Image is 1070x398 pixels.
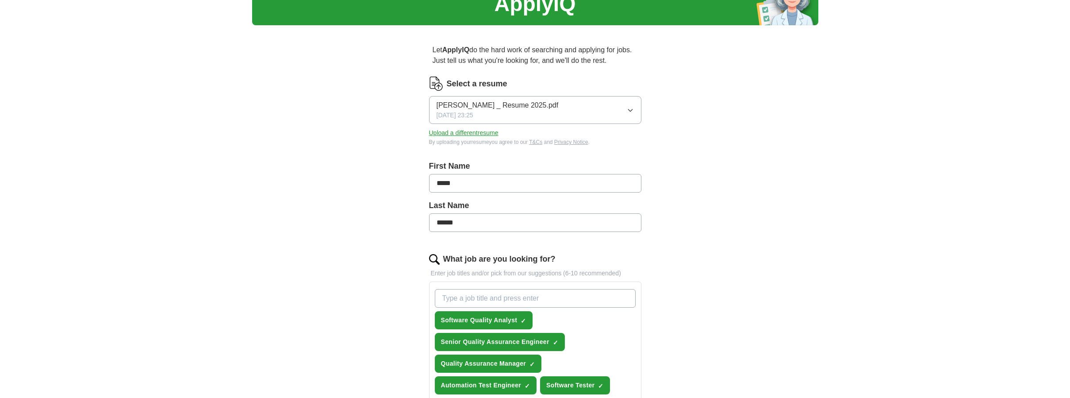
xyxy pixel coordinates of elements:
[429,77,443,91] img: CV Icon
[435,355,542,373] button: Quality Assurance Manager✓
[540,376,610,394] button: Software Tester✓
[525,383,530,390] span: ✓
[435,333,565,351] button: Senior Quality Assurance Engineer✓
[429,138,641,146] div: By uploading your resume you agree to our and .
[437,100,559,111] span: [PERSON_NAME] _ Resume 2025.pdf
[429,269,641,278] p: Enter job titles and/or pick from our suggestions (6-10 recommended)
[441,381,522,390] span: Automation Test Engineer
[554,139,588,145] a: Privacy Notice
[429,160,641,172] label: First Name
[442,46,469,54] strong: ApplyIQ
[435,289,636,308] input: Type a job title and press enter
[447,78,507,90] label: Select a resume
[553,339,558,346] span: ✓
[441,359,526,368] span: Quality Assurance Manager
[598,383,603,390] span: ✓
[429,254,440,265] img: search.png
[546,381,594,390] span: Software Tester
[429,200,641,212] label: Last Name
[521,317,526,325] span: ✓
[435,311,533,329] button: Software Quality Analyst✓
[429,41,641,70] p: Let do the hard work of searching and applying for jobs. Just tell us what you're looking for, an...
[443,253,556,265] label: What job are you looking for?
[429,128,499,138] button: Upload a differentresume
[529,139,542,145] a: T&Cs
[441,316,518,325] span: Software Quality Analyst
[441,337,549,347] span: Senior Quality Assurance Engineer
[429,96,641,124] button: [PERSON_NAME] _ Resume 2025.pdf[DATE] 23:25
[437,111,473,120] span: [DATE] 23:25
[529,361,535,368] span: ✓
[435,376,537,394] button: Automation Test Engineer✓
